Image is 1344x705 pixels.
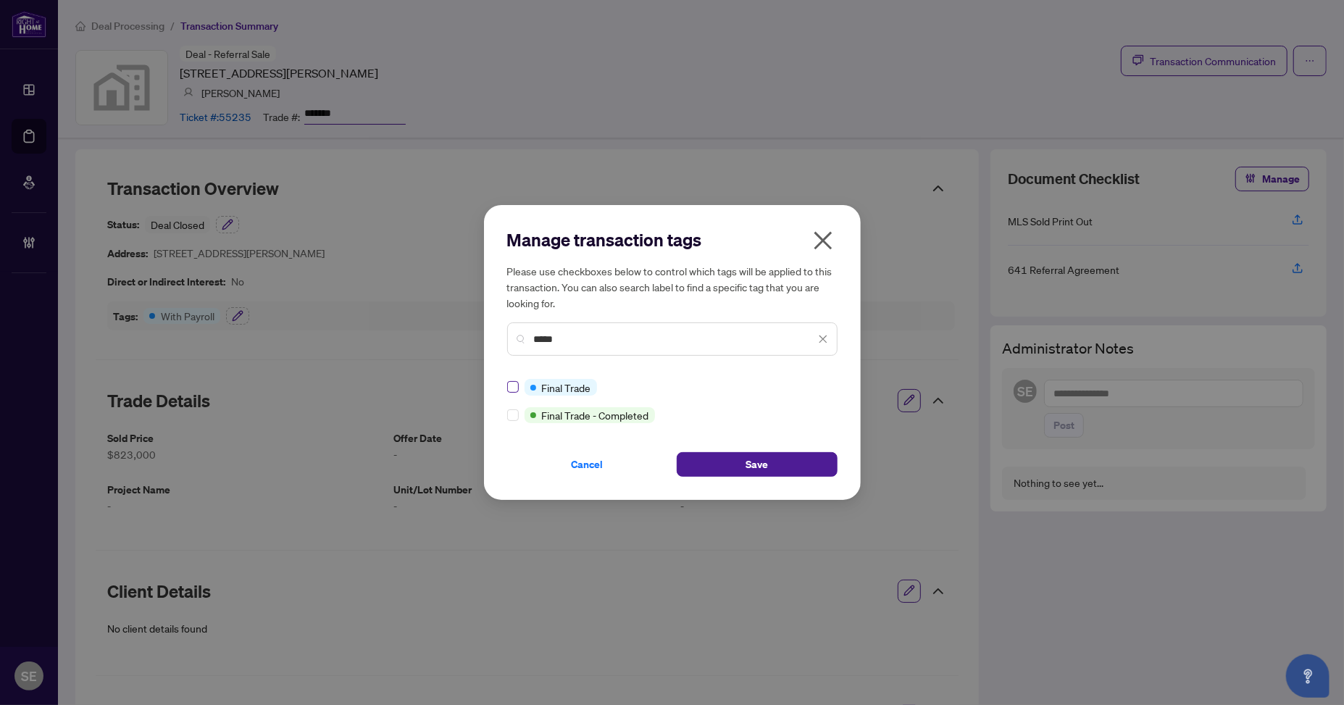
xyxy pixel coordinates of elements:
span: Save [746,453,768,476]
button: Cancel [507,452,668,477]
span: close [818,334,828,344]
span: Final Trade - Completed [542,407,649,423]
span: Cancel [572,453,604,476]
h5: Please use checkboxes below to control which tags will be applied to this transaction. You can al... [507,263,838,311]
span: close [811,229,835,252]
span: Final Trade [542,380,591,396]
button: Open asap [1286,654,1330,698]
h2: Manage transaction tags [507,228,838,251]
button: Save [677,452,838,477]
